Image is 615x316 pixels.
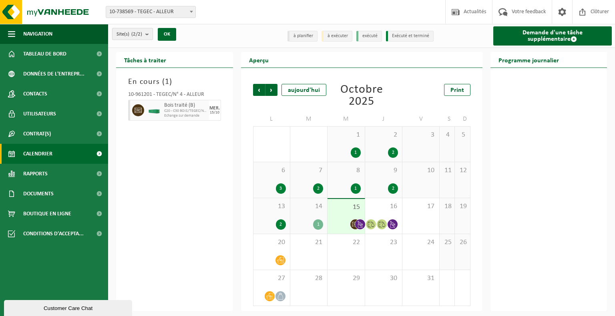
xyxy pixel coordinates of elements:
[290,112,328,126] td: M
[128,92,221,100] div: 10-961201 - TEGEC/N° 4 - ALLEUR
[313,183,323,194] div: 2
[388,147,398,158] div: 2
[402,112,440,126] td: V
[490,52,567,68] h2: Programme journalier
[253,84,265,96] span: Précédent
[265,84,277,96] span: Suivant
[444,166,450,175] span: 11
[388,183,398,194] div: 2
[164,102,207,109] span: Bois traité (B)
[23,104,56,124] span: Utilisateurs
[351,183,361,194] div: 1
[332,131,360,139] span: 1
[276,183,286,194] div: 3
[4,298,134,316] iframe: chat widget
[332,203,360,212] span: 15
[23,44,66,64] span: Tableau de bord
[165,78,169,86] span: 1
[406,166,435,175] span: 10
[406,131,435,139] span: 3
[164,109,207,113] span: C20 - C30 BOIS/TEGEC/N° 4
[23,64,84,84] span: Données de l'entrepr...
[455,112,470,126] td: D
[23,84,47,104] span: Contacts
[158,28,176,41] button: OK
[23,164,48,184] span: Rapports
[459,238,466,247] span: 26
[287,31,318,42] li: à planifier
[116,52,174,68] h2: Tâches à traiter
[210,111,219,115] div: 15/10
[164,113,207,118] span: Echange sur demande
[241,52,277,68] h2: Aperçu
[328,112,365,126] td: M
[406,238,435,247] span: 24
[112,28,153,40] button: Site(s)(2/2)
[257,238,286,247] span: 20
[281,84,326,96] div: aujourd'hui
[351,147,361,158] div: 1
[23,24,52,44] span: Navigation
[313,219,323,230] div: 1
[459,166,466,175] span: 12
[322,31,352,42] li: à exécuter
[444,238,450,247] span: 25
[332,274,360,283] span: 29
[369,274,398,283] span: 30
[294,238,323,247] span: 21
[294,166,323,175] span: 7
[406,274,435,283] span: 31
[128,76,221,88] h3: En cours ( )
[444,202,450,211] span: 18
[369,238,398,247] span: 23
[23,224,84,244] span: Conditions d'accepta...
[406,202,435,211] span: 17
[294,274,323,283] span: 28
[356,31,382,42] li: exécuté
[23,184,54,204] span: Documents
[493,26,612,46] a: Demande d'une tâche supplémentaire
[294,202,323,211] span: 14
[257,202,286,211] span: 13
[148,107,160,113] img: HK-XC-20-GN-00
[369,166,398,175] span: 9
[23,124,51,144] span: Contrat(s)
[459,202,466,211] span: 19
[117,28,142,40] span: Site(s)
[106,6,195,18] span: 10-738569 - TEGEC - ALLEUR
[444,131,450,139] span: 4
[369,131,398,139] span: 2
[106,6,196,18] span: 10-738569 - TEGEC - ALLEUR
[444,84,470,96] a: Print
[328,84,395,108] div: Octobre 2025
[332,238,360,247] span: 22
[459,131,466,139] span: 5
[23,204,71,224] span: Boutique en ligne
[369,202,398,211] span: 16
[209,106,220,111] div: MER.
[257,274,286,283] span: 27
[131,32,142,37] count: (2/2)
[253,112,290,126] td: L
[450,87,464,93] span: Print
[386,31,434,42] li: Exécuté et terminé
[257,166,286,175] span: 6
[440,112,455,126] td: S
[332,166,360,175] span: 8
[276,219,286,230] div: 2
[23,144,52,164] span: Calendrier
[365,112,402,126] td: J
